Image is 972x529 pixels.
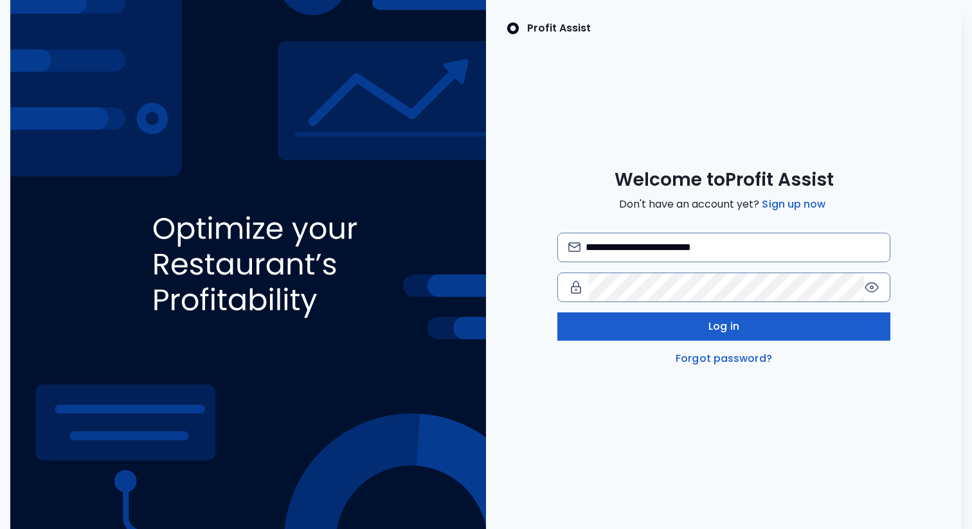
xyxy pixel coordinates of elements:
[527,21,591,36] p: Profit Assist
[619,197,828,212] span: Don't have an account yet?
[615,168,834,192] span: Welcome to Profit Assist
[673,351,775,366] a: Forgot password?
[557,312,890,341] button: Log in
[507,21,519,36] img: SpotOn Logo
[759,197,828,212] a: Sign up now
[708,319,739,334] span: Log in
[568,242,580,252] img: email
